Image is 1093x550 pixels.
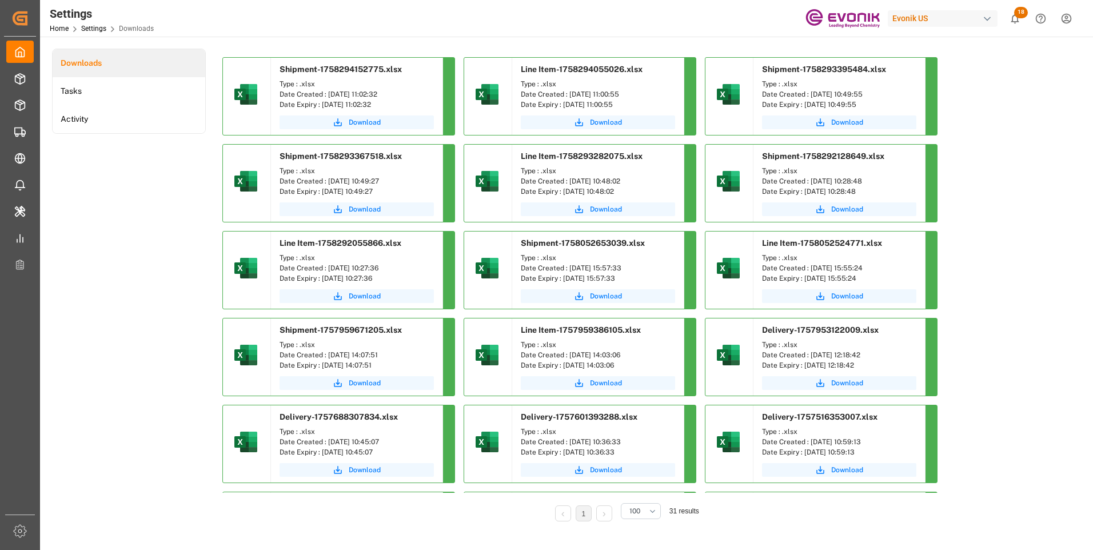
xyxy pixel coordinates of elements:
[280,238,401,248] span: Line Item-1758292055866.xlsx
[762,263,916,273] div: Date Created : [DATE] 15:55:24
[621,503,661,519] button: open menu
[280,463,434,477] button: Download
[521,115,675,129] button: Download
[280,263,434,273] div: Date Created : [DATE] 10:27:36
[762,360,916,370] div: Date Expiry : [DATE] 12:18:42
[762,412,877,421] span: Delivery-1757516353007.xlsx
[50,25,69,33] a: Home
[762,376,916,390] a: Download
[473,81,501,108] img: microsoft-excel-2019--v1.png
[473,254,501,282] img: microsoft-excel-2019--v1.png
[232,168,260,195] img: microsoft-excel-2019--v1.png
[888,7,1002,29] button: Evonik US
[762,447,916,457] div: Date Expiry : [DATE] 10:59:13
[521,166,675,176] div: Type : .xlsx
[521,412,637,421] span: Delivery-1757601393288.xlsx
[762,202,916,216] button: Download
[280,65,402,74] span: Shipment-1758294152775.xlsx
[280,360,434,370] div: Date Expiry : [DATE] 14:07:51
[280,376,434,390] button: Download
[280,340,434,350] div: Type : .xlsx
[280,115,434,129] a: Download
[521,289,675,303] button: Download
[521,273,675,284] div: Date Expiry : [DATE] 15:57:33
[53,105,205,133] a: Activity
[280,79,434,89] div: Type : .xlsx
[521,152,643,161] span: Line Item-1758293282075.xlsx
[473,428,501,456] img: microsoft-excel-2019--v1.png
[521,263,675,273] div: Date Created : [DATE] 15:57:33
[762,253,916,263] div: Type : .xlsx
[521,186,675,197] div: Date Expiry : [DATE] 10:48:02
[521,376,675,390] button: Download
[590,465,622,475] span: Download
[53,49,205,77] li: Downloads
[596,505,612,521] li: Next Page
[831,465,863,475] span: Download
[521,427,675,437] div: Type : .xlsx
[53,77,205,105] a: Tasks
[629,506,640,516] span: 100
[521,65,643,74] span: Line Item-1758294055026.xlsx
[762,186,916,197] div: Date Expiry : [DATE] 10:28:48
[762,152,884,161] span: Shipment-1758292128649.xlsx
[280,427,434,437] div: Type : .xlsx
[280,166,434,176] div: Type : .xlsx
[521,238,645,248] span: Shipment-1758052653039.xlsx
[715,428,742,456] img: microsoft-excel-2019--v1.png
[762,340,916,350] div: Type : .xlsx
[831,204,863,214] span: Download
[762,463,916,477] a: Download
[232,254,260,282] img: microsoft-excel-2019--v1.png
[762,79,916,89] div: Type : .xlsx
[521,176,675,186] div: Date Created : [DATE] 10:48:02
[81,25,106,33] a: Settings
[581,510,585,518] a: 1
[669,507,699,515] span: 31 results
[831,378,863,388] span: Download
[521,360,675,370] div: Date Expiry : [DATE] 14:03:06
[762,115,916,129] a: Download
[762,350,916,360] div: Date Created : [DATE] 12:18:42
[762,325,879,334] span: Delivery-1757953122009.xlsx
[762,238,882,248] span: Line Item-1758052524771.xlsx
[521,253,675,263] div: Type : .xlsx
[280,202,434,216] button: Download
[715,81,742,108] img: microsoft-excel-2019--v1.png
[50,5,154,22] div: Settings
[521,350,675,360] div: Date Created : [DATE] 14:03:06
[521,463,675,477] a: Download
[762,65,886,74] span: Shipment-1758293395484.xlsx
[280,176,434,186] div: Date Created : [DATE] 10:49:27
[1002,6,1028,31] button: show 18 new notifications
[521,99,675,110] div: Date Expiry : [DATE] 11:00:55
[521,79,675,89] div: Type : .xlsx
[280,289,434,303] button: Download
[576,505,592,521] li: 1
[349,291,381,301] span: Download
[232,81,260,108] img: microsoft-excel-2019--v1.png
[280,99,434,110] div: Date Expiry : [DATE] 11:02:32
[521,437,675,447] div: Date Created : [DATE] 10:36:33
[473,168,501,195] img: microsoft-excel-2019--v1.png
[762,437,916,447] div: Date Created : [DATE] 10:59:13
[1014,7,1028,18] span: 18
[232,428,260,456] img: microsoft-excel-2019--v1.png
[762,289,916,303] button: Download
[888,10,998,27] div: Evonik US
[521,89,675,99] div: Date Created : [DATE] 11:00:55
[590,378,622,388] span: Download
[521,202,675,216] button: Download
[280,273,434,284] div: Date Expiry : [DATE] 10:27:36
[831,291,863,301] span: Download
